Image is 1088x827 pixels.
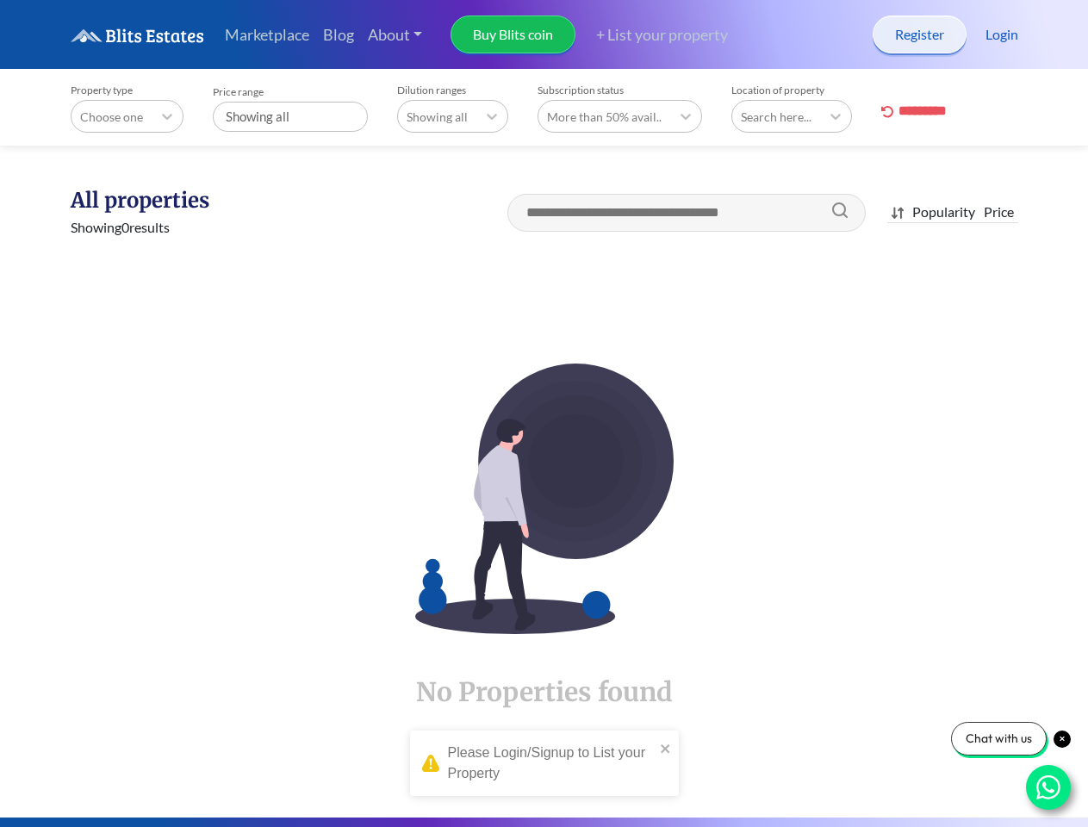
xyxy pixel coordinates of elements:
label: Dilution ranges [397,84,508,96]
a: Login [985,24,1018,45]
span: Showing 0 results [71,219,170,235]
h1: All properties [71,187,292,214]
div: Chat with us [951,722,1047,755]
a: Buy Blits coin [451,16,575,53]
div: Popularity [912,202,975,222]
label: Property type [71,84,183,96]
a: Marketplace [218,16,316,53]
label: Price range [213,85,368,98]
div: Price [984,202,1014,222]
label: Subscription status [538,84,702,96]
a: + List your property [575,23,728,47]
div: Showing all [213,102,368,132]
label: Location of property [731,84,852,96]
button: close [660,737,672,758]
h1: No Properties found [71,634,1018,708]
img: EmptyImage [415,364,674,634]
a: Blog [316,16,361,53]
img: logo.6a08bd47fd1234313fe35534c588d03a.svg [71,28,204,43]
div: Please Login/Signup to List your Property [448,743,655,784]
a: Register [873,16,967,53]
a: About [361,16,430,53]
